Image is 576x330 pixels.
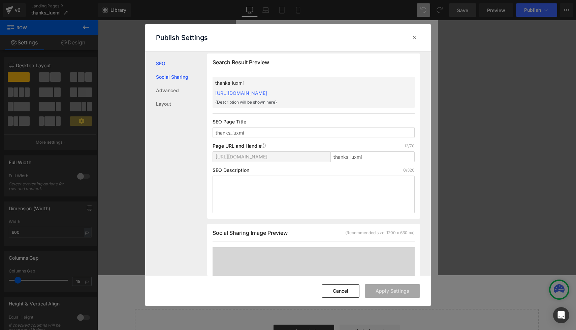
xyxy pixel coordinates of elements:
[322,284,359,298] button: Cancel
[181,109,298,115] font: 近日中に担当者（株式会社ラクシュミー）より
[365,284,420,298] button: Apply Settings
[198,62,281,77] font: 承りました。
[176,304,237,318] a: Explore Blocks
[156,84,207,97] a: Advanced
[197,178,281,183] font: あらかじめご了承くださいませ。
[156,97,207,111] a: Layout
[213,127,415,138] input: Enter your page title...
[195,169,284,175] font: ※土日祝日は対応不可となります。
[200,117,278,123] font: 詳細をご連絡させて頂きます。
[189,143,290,149] font: 大変お手数ですが再度ご連絡ください。
[216,154,267,159] span: [URL][DOMAIN_NAME]
[215,79,390,87] p: thanks_luxmi
[156,70,207,84] a: Social Sharing
[213,119,415,124] p: SEO Page Title
[404,143,415,149] p: 12/70
[163,38,315,53] font: お問い合わせ・体験希望
[215,90,267,96] a: [URL][DOMAIN_NAME]
[191,202,287,221] a: ページへ戻る
[213,229,288,236] span: Social Sharing Image Preview
[213,59,269,66] span: Search Result Preview
[213,168,249,173] p: SEO Description
[203,152,276,158] font: よろしくお願いいたします。
[156,34,208,42] p: Publish Settings
[164,100,315,106] font: フォームをご送信いただきましてありがとうございました。
[330,151,415,162] input: Enter page title...
[553,307,569,323] div: Open Intercom Messenger
[195,135,284,140] font: なお、担当者より連絡が無い場合は
[403,168,415,173] p: 0/320
[156,57,207,70] a: SEO
[345,230,415,236] div: (Recommended size: 1200 x 630 px)
[213,143,266,149] p: Page URL and Handle
[242,304,303,318] a: Add Single Section
[215,99,390,105] p: {Description will be shown here}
